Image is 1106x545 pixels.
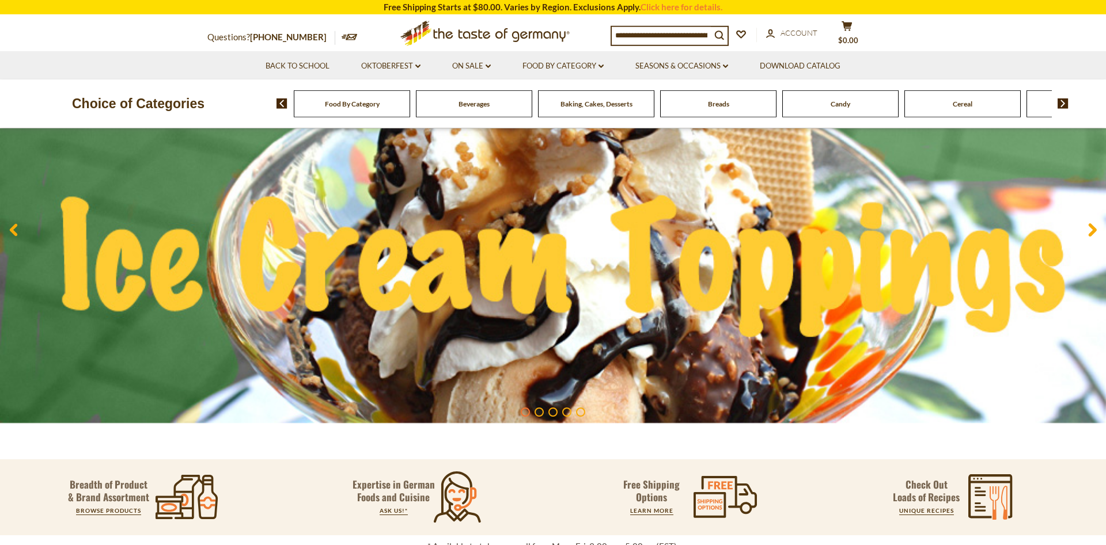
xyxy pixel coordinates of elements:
a: Click here for details. [641,2,722,12]
p: Check Out Loads of Recipes [893,478,960,504]
a: Download Catalog [760,60,840,73]
img: next arrow [1058,98,1069,109]
a: Cereal [953,100,972,108]
button: $0.00 [829,21,864,49]
span: $0.00 [838,36,858,45]
a: Food By Category [325,100,380,108]
a: Breads [708,100,729,108]
a: Candy [831,100,850,108]
a: Oktoberfest [361,60,421,73]
a: LEARN MORE [630,507,673,514]
a: Account [766,27,817,40]
a: Seasons & Occasions [635,60,728,73]
a: Back to School [266,60,329,73]
a: [PHONE_NUMBER] [250,32,327,42]
p: Expertise in German Foods and Cuisine [352,478,435,504]
a: On Sale [452,60,491,73]
a: ASK US!* [380,507,408,514]
a: BROWSE PRODUCTS [76,507,141,514]
p: Questions? [207,30,335,45]
a: Food By Category [522,60,604,73]
p: Free Shipping Options [613,478,690,504]
a: UNIQUE RECIPES [899,507,954,514]
img: previous arrow [276,98,287,109]
a: Beverages [459,100,490,108]
p: Breadth of Product & Brand Assortment [68,478,149,504]
a: Baking, Cakes, Desserts [560,100,632,108]
span: Account [781,28,817,37]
